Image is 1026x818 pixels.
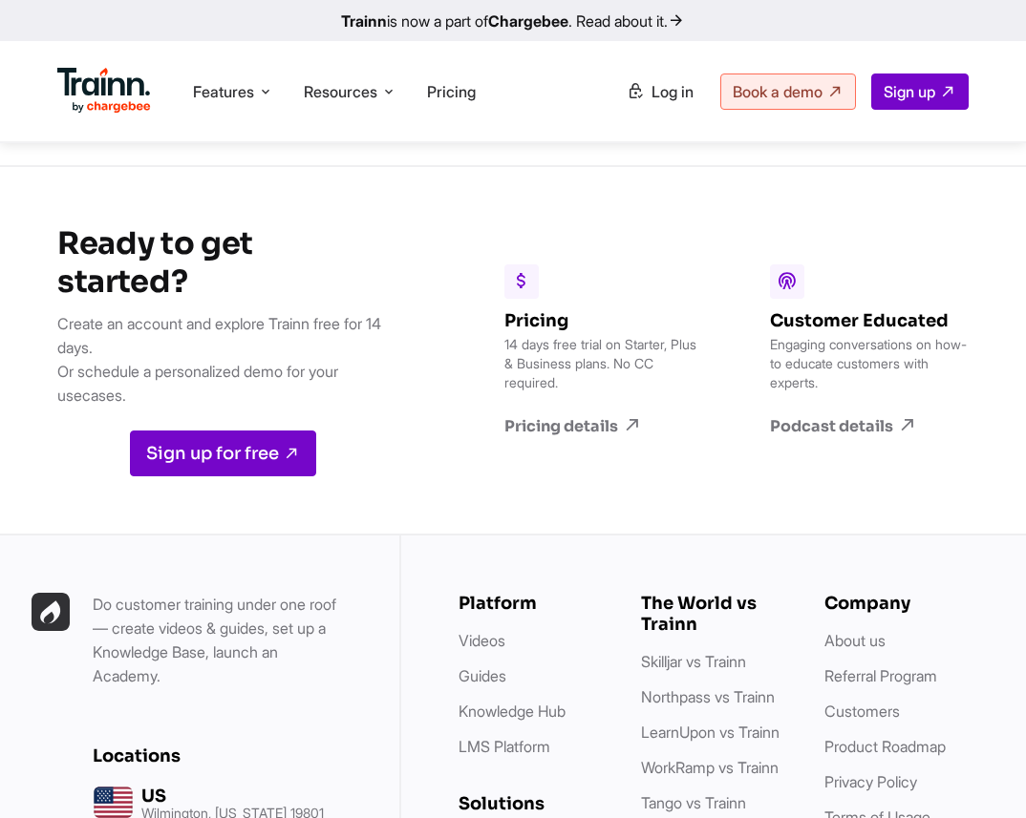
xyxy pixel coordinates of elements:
[770,310,969,331] h6: Customer Educated
[770,415,969,436] a: Podcast details
[930,726,1026,818] iframe: Chat Widget
[32,593,70,631] img: Trainn | everything under one roof
[459,737,550,756] a: LMS Platform
[824,593,969,614] h6: Company
[871,73,969,110] a: Sign up
[141,786,324,807] h6: US
[57,68,151,114] img: Trainn Logo
[720,73,856,110] a: Book a demo
[504,415,701,436] a: Pricing details
[641,793,746,812] a: Tango vs Trainn
[304,81,377,102] span: Resources
[459,631,505,650] a: Videos
[57,312,390,408] p: Create an account and explore Trainn free for 14 days. Or schedule a personalized demo for your u...
[824,666,937,685] a: Referral Program
[824,737,946,756] a: Product Roadmap
[427,82,476,101] a: Pricing
[733,82,823,101] span: Book a demo
[884,82,935,101] span: Sign up
[459,666,506,685] a: Guides
[193,81,254,102] span: Features
[459,793,603,814] h6: Solutions
[641,593,785,635] h6: The World vs Trainn
[93,593,342,688] p: Do customer training under one roof — create videos & guides, set up a Knowledge Base, launch an ...
[130,430,316,476] a: Sign up for free
[615,74,705,109] a: Log in
[459,593,603,614] h6: Platform
[641,758,779,777] a: WorkRamp vs Trainn
[652,82,694,101] span: Log in
[824,631,886,650] a: About us
[824,772,917,791] a: Privacy Policy
[504,335,701,392] p: 14 days free trial on Starter, Plus & Business plans. No CC required.
[341,11,387,31] b: Trainn
[641,723,780,742] a: LearnUpon vs Trainn
[641,652,746,671] a: Skilljar vs Trainn
[504,310,701,331] h6: Pricing
[641,687,775,706] a: Northpass vs Trainn
[770,335,969,392] p: Engaging conversations on how-to educate customers with experts.
[459,702,566,721] a: Knowledge Hub
[93,745,342,766] h6: Locations
[488,11,568,31] b: Chargebee
[57,224,390,301] h3: Ready to get started?
[824,702,900,721] a: Customers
